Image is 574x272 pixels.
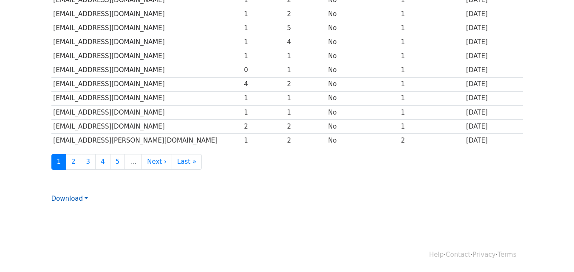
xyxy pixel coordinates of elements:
td: [DATE] [464,21,523,35]
a: 5 [110,154,125,170]
td: 1 [399,105,464,119]
td: 2 [285,7,326,21]
a: 3 [81,154,96,170]
td: No [326,119,399,133]
td: 1 [242,35,285,49]
td: 2 [285,133,326,147]
td: [DATE] [464,77,523,91]
a: 2 [66,154,81,170]
td: 2 [285,77,326,91]
td: No [326,7,399,21]
td: 2 [399,133,464,147]
td: [EMAIL_ADDRESS][DOMAIN_NAME] [51,21,242,35]
td: No [326,21,399,35]
td: 1 [399,119,464,133]
td: [DATE] [464,119,523,133]
a: Next › [141,154,172,170]
td: 1 [242,21,285,35]
td: No [326,77,399,91]
a: Privacy [472,251,495,258]
td: 1 [242,105,285,119]
td: No [326,105,399,119]
a: 1 [51,154,67,170]
td: 1 [285,63,326,77]
td: [EMAIL_ADDRESS][DOMAIN_NAME] [51,119,242,133]
td: [DATE] [464,105,523,119]
td: 1 [242,91,285,105]
td: [EMAIL_ADDRESS][DOMAIN_NAME] [51,91,242,105]
td: 1 [399,49,464,63]
td: 1 [242,133,285,147]
td: [EMAIL_ADDRESS][DOMAIN_NAME] [51,77,242,91]
td: No [326,49,399,63]
td: 2 [242,119,285,133]
td: [DATE] [464,133,523,147]
td: [DATE] [464,63,523,77]
a: Terms [498,251,516,258]
td: 1 [242,7,285,21]
td: [EMAIL_ADDRESS][DOMAIN_NAME] [51,35,242,49]
td: 1 [399,63,464,77]
td: No [326,91,399,105]
a: Last » [172,154,202,170]
a: Contact [446,251,470,258]
td: 1 [285,105,326,119]
td: 2 [285,119,326,133]
a: 4 [95,154,110,170]
td: [EMAIL_ADDRESS][PERSON_NAME][DOMAIN_NAME] [51,133,242,147]
td: 1 [399,77,464,91]
td: 1 [399,7,464,21]
td: [EMAIL_ADDRESS][DOMAIN_NAME] [51,63,242,77]
td: [DATE] [464,49,523,63]
a: Download [51,195,88,202]
td: 4 [285,35,326,49]
td: 4 [242,77,285,91]
td: 1 [242,49,285,63]
td: 1 [399,35,464,49]
td: No [326,133,399,147]
td: [DATE] [464,91,523,105]
td: [EMAIL_ADDRESS][DOMAIN_NAME] [51,105,242,119]
td: [EMAIL_ADDRESS][DOMAIN_NAME] [51,7,242,21]
td: No [326,63,399,77]
td: [EMAIL_ADDRESS][DOMAIN_NAME] [51,49,242,63]
td: No [326,35,399,49]
td: 1 [399,21,464,35]
td: [DATE] [464,35,523,49]
td: 1 [285,91,326,105]
td: 1 [399,91,464,105]
td: 1 [285,49,326,63]
a: Help [429,251,444,258]
td: 0 [242,63,285,77]
td: 5 [285,21,326,35]
td: [DATE] [464,7,523,21]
